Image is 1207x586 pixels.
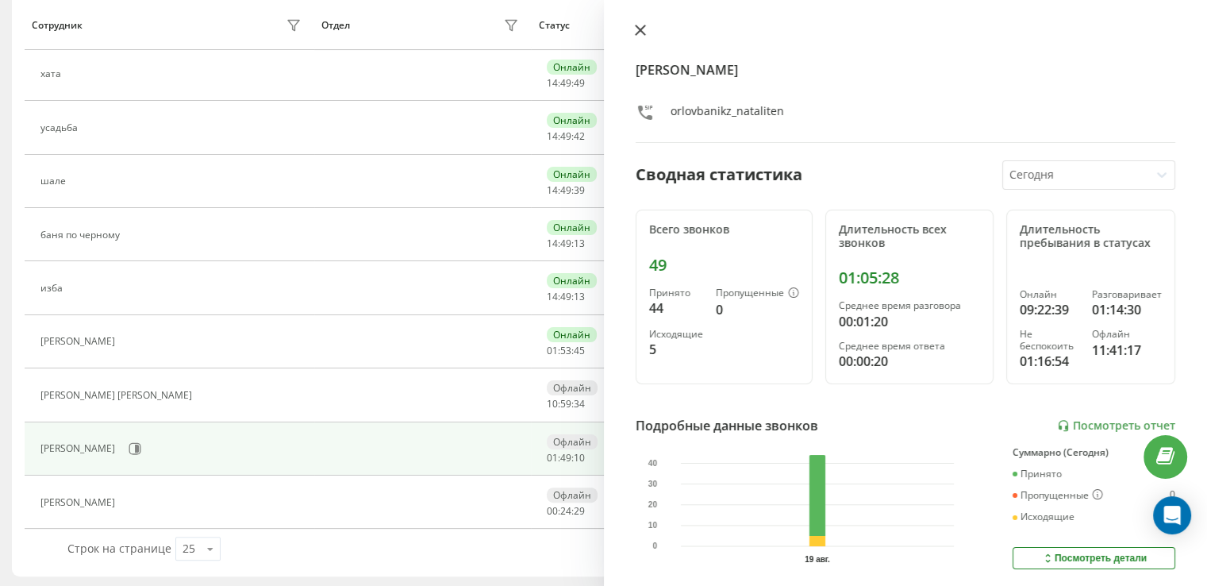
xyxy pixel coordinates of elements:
div: 0 [1170,489,1175,502]
div: [PERSON_NAME] [40,497,119,508]
div: Офлайн [547,380,598,395]
span: 49 [560,290,571,303]
span: 01 [547,344,558,357]
div: 44 [649,299,703,318]
div: шале [40,175,70,187]
div: Не беспокоить [1020,329,1079,352]
span: 14 [547,183,558,197]
div: 11:41:17 [1092,341,1162,360]
div: Онлайн [547,113,597,128]
div: 01:05:28 [839,268,981,287]
h4: [PERSON_NAME] [636,60,1176,79]
div: Сотрудник [32,20,83,31]
span: 42 [574,129,585,143]
div: Принято [649,287,703,299]
div: 01:14:30 [1092,300,1162,319]
text: 19 авг. [805,555,830,564]
span: 14 [547,237,558,250]
div: : : [547,399,585,410]
div: 01:16:54 [1020,352,1079,371]
div: [PERSON_NAME] [PERSON_NAME] [40,390,196,401]
div: Пропущенные [716,287,799,300]
button: Посмотреть детали [1013,547,1175,569]
div: Онлайн [547,327,597,342]
div: Офлайн [1092,329,1162,340]
div: Онлайн [1020,289,1079,300]
span: 34 [574,397,585,411]
div: : : [547,185,585,196]
div: 09:22:39 [1020,300,1079,319]
div: Суммарно (Сегодня) [1013,447,1175,458]
div: : : [547,291,585,303]
div: Статус [539,20,570,31]
div: 25 [183,541,195,557]
span: 29 [574,504,585,518]
div: Принято [1013,468,1062,480]
div: Онлайн [547,220,597,235]
span: 14 [547,76,558,90]
div: 5 [649,340,703,359]
div: Длительность пребывания в статусах [1020,223,1162,250]
span: 10 [547,397,558,411]
div: Пропущенные [1013,489,1103,502]
div: изба [40,283,67,294]
div: : : [547,238,585,249]
div: 0 [716,300,799,319]
span: 49 [560,129,571,143]
div: Всего звонков [649,223,799,237]
div: 44 [1164,468,1175,480]
text: 40 [648,459,657,468]
text: 20 [648,500,657,509]
div: Исходящие [649,329,703,340]
text: 30 [648,480,657,488]
div: Исходящие [1013,511,1074,522]
div: Онлайн [547,167,597,182]
div: [PERSON_NAME] [40,336,119,347]
div: : : [547,506,585,517]
div: Посмотреть детали [1041,552,1147,565]
div: orlovbanikz_nataliten [671,103,784,126]
span: 14 [547,290,558,303]
span: 10 [574,451,585,465]
span: 49 [560,76,571,90]
span: 53 [560,344,571,357]
div: Сводная статистика [636,163,802,187]
div: : : [547,78,585,89]
span: 14 [547,129,558,143]
span: 24 [560,504,571,518]
span: 39 [574,183,585,197]
span: 49 [560,183,571,197]
div: : : [547,131,585,142]
div: Среднее время разговора [839,300,981,311]
div: Отдел [321,20,350,31]
div: : : [547,453,585,464]
div: 00:00:20 [839,352,981,371]
div: Онлайн [547,60,597,75]
span: 45 [574,344,585,357]
div: Разговаривает [1092,289,1162,300]
text: 0 [652,542,657,550]
span: Строк на странице [67,541,171,556]
div: Среднее время ответа [839,341,981,352]
div: Open Intercom Messenger [1153,496,1191,534]
span: 01 [547,451,558,465]
div: Офлайн [547,434,598,449]
div: [PERSON_NAME] [40,443,119,454]
span: 00 [547,504,558,518]
span: 59 [560,397,571,411]
div: баня по черному [40,229,124,241]
div: Длительность всех звонков [839,223,981,250]
div: Подробные данные звонков [636,416,818,435]
div: 00:01:20 [839,312,981,331]
div: хата [40,68,65,79]
div: Офлайн [547,488,598,503]
a: Посмотреть отчет [1057,419,1175,433]
text: 10 [648,521,657,530]
span: 13 [574,237,585,250]
div: : : [547,345,585,357]
span: 49 [574,76,585,90]
div: Онлайн [547,273,597,288]
div: 49 [649,256,799,275]
div: усадьба [40,122,82,133]
span: 49 [560,237,571,250]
